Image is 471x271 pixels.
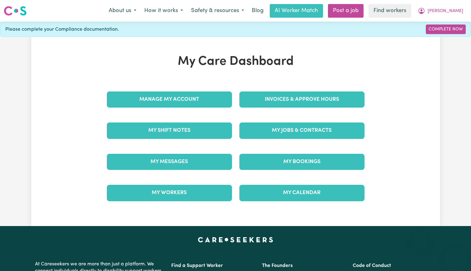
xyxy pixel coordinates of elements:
[262,263,293,268] a: The Founders
[103,54,368,69] h1: My Care Dashboard
[248,4,267,18] a: Blog
[353,263,391,268] a: Code of Conduct
[107,122,232,139] a: My Shift Notes
[239,91,364,108] a: Invoices & Approve Hours
[107,91,232,108] a: Manage My Account
[239,154,364,170] a: My Bookings
[107,154,232,170] a: My Messages
[239,122,364,139] a: My Jobs & Contracts
[198,237,273,242] a: Careseekers home page
[446,246,466,266] iframe: Button to launch messaging window
[4,4,27,18] a: Careseekers logo
[239,185,364,201] a: My Calendar
[187,4,248,17] button: Safety & resources
[171,263,223,268] a: Find a Support Worker
[140,4,187,17] button: How it works
[4,5,27,16] img: Careseekers logo
[414,4,467,17] button: My Account
[5,26,119,33] span: Please complete your Compliance documentation.
[270,4,323,18] a: AI Worker Match
[414,231,426,244] iframe: Close message
[426,24,466,34] a: Complete Now
[428,8,463,15] span: [PERSON_NAME]
[105,4,140,17] button: About us
[328,4,364,18] a: Post a job
[107,185,232,201] a: My Workers
[369,4,411,18] a: Find workers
